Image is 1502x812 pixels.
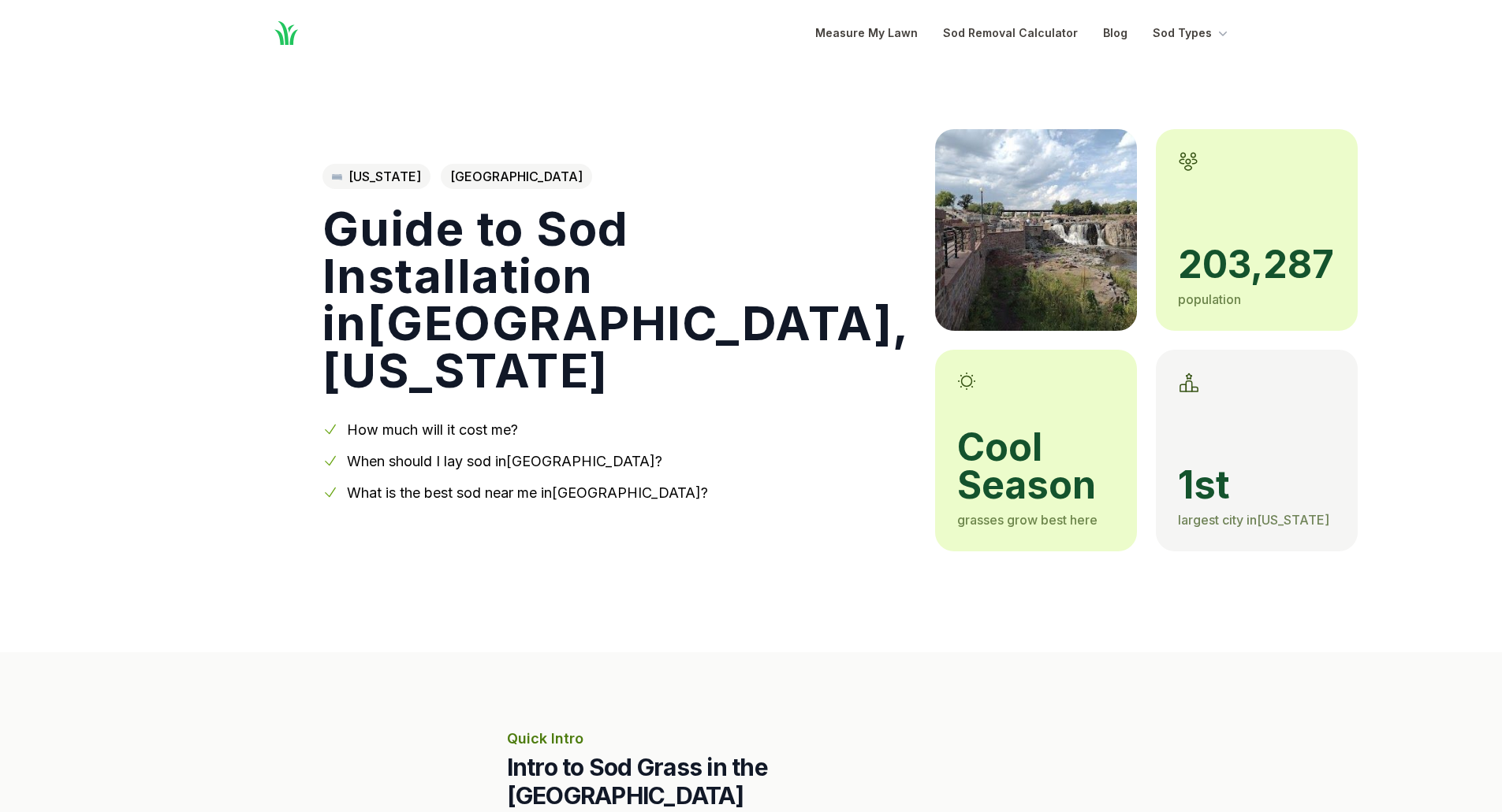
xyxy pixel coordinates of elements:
a: [US_STATE] [322,164,430,189]
span: cool season [957,428,1115,504]
a: Measure My Lawn [815,24,918,43]
img: South Dakota state outline [332,174,342,180]
button: Sod Types [1153,24,1231,43]
img: A picture of Sioux Falls [935,129,1137,331]
p: Quick Intro [507,728,996,750]
a: When should I lay sod in[GEOGRAPHIC_DATA]? [347,453,662,469]
span: 1st [1178,466,1336,504]
h2: Intro to Sod Grass in the [GEOGRAPHIC_DATA] [507,753,996,810]
span: grasses grow best here [957,512,1098,528]
a: How much will it cost me? [347,421,518,438]
span: largest city in [US_STATE] [1178,512,1329,528]
span: 203,287 [1178,246,1336,284]
span: [GEOGRAPHIC_DATA] [441,164,592,189]
h1: Guide to Sod Installation in [GEOGRAPHIC_DATA] , [US_STATE] [322,205,910,394]
a: Sod Removal Calculator [943,24,1078,43]
span: population [1178,291,1241,307]
a: What is the best sod near me in[GEOGRAPHIC_DATA]? [347,484,708,501]
a: Blog [1103,24,1127,43]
